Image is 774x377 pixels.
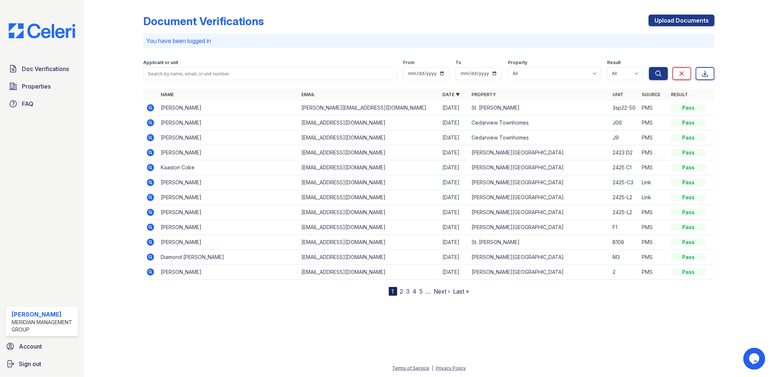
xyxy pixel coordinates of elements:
[3,339,81,354] a: Account
[639,220,668,235] td: PMS
[439,130,469,145] td: [DATE]
[639,145,668,160] td: PMS
[299,205,440,220] td: [EMAIL_ADDRESS][DOMAIN_NAME]
[639,115,668,130] td: PMS
[158,160,299,175] td: Kaaston Coke
[439,265,469,280] td: [DATE]
[389,287,397,296] div: 1
[426,287,431,296] span: …
[146,36,712,45] p: You have been logged in
[456,60,461,66] label: To
[158,130,299,145] td: [PERSON_NAME]
[671,268,706,276] div: Pass
[439,115,469,130] td: [DATE]
[453,288,469,295] a: Last »
[22,64,69,73] span: Doc Verifications
[299,175,440,190] td: [EMAIL_ADDRESS][DOMAIN_NAME]
[6,62,78,76] a: Doc Verifications
[613,92,623,97] a: Unit
[610,115,639,130] td: J06
[671,179,706,186] div: Pass
[434,288,450,295] a: Next ›
[469,250,610,265] td: [PERSON_NAME][GEOGRAPHIC_DATA]
[469,130,610,145] td: Cedarview Townhomes
[469,145,610,160] td: [PERSON_NAME][GEOGRAPHIC_DATA]
[158,250,299,265] td: Diamond [PERSON_NAME]
[3,357,81,371] a: Sign out
[610,160,639,175] td: 2425 C1
[610,190,639,205] td: 2425-L2
[299,160,440,175] td: [EMAIL_ADDRESS][DOMAIN_NAME]
[671,209,706,216] div: Pass
[299,101,440,115] td: [PERSON_NAME][EMAIL_ADDRESS][DOMAIN_NAME]
[143,60,178,66] label: Applicant or unit
[161,92,174,97] a: Name
[392,365,429,371] a: Terms of Service
[439,101,469,115] td: [DATE]
[671,224,706,231] div: Pass
[299,220,440,235] td: [EMAIL_ADDRESS][DOMAIN_NAME]
[299,145,440,160] td: [EMAIL_ADDRESS][DOMAIN_NAME]
[400,288,403,295] a: 2
[469,265,610,280] td: [PERSON_NAME][GEOGRAPHIC_DATA]
[649,15,715,26] a: Upload Documents
[158,220,299,235] td: [PERSON_NAME]
[639,160,668,175] td: PMS
[439,205,469,220] td: [DATE]
[610,130,639,145] td: J9
[19,360,41,368] span: Sign out
[12,310,75,319] div: [PERSON_NAME]
[671,254,706,261] div: Pass
[439,250,469,265] td: [DATE]
[3,23,81,38] img: CE_Logo_Blue-a8612792a0a2168367f1c8372b55b34899dd931a85d93a1a3d3e32e68fde9ad4.png
[299,265,440,280] td: [EMAIL_ADDRESS][DOMAIN_NAME]
[469,235,610,250] td: St. [PERSON_NAME]
[299,190,440,205] td: [EMAIL_ADDRESS][DOMAIN_NAME]
[671,194,706,201] div: Pass
[158,235,299,250] td: [PERSON_NAME]
[12,319,75,333] div: Meridian Management Group
[639,130,668,145] td: PMS
[642,92,660,97] a: Source
[639,235,668,250] td: PMS
[671,92,688,97] a: Result
[639,205,668,220] td: PMS
[403,60,414,66] label: From
[439,235,469,250] td: [DATE]
[639,250,668,265] td: PMS
[469,115,610,130] td: Cedarview Townhomes
[22,99,34,108] span: FAQ
[143,67,398,80] input: Search by name, email, or unit number
[469,220,610,235] td: [PERSON_NAME][GEOGRAPHIC_DATA]
[671,164,706,171] div: Pass
[406,288,410,295] a: 3
[610,235,639,250] td: B108
[472,92,496,97] a: Property
[607,60,621,66] label: Result
[302,92,315,97] a: Email
[158,175,299,190] td: [PERSON_NAME]
[299,250,440,265] td: [EMAIL_ADDRESS][DOMAIN_NAME]
[299,235,440,250] td: [EMAIL_ADDRESS][DOMAIN_NAME]
[469,205,610,220] td: [PERSON_NAME][GEOGRAPHIC_DATA]
[671,239,706,246] div: Pass
[469,101,610,115] td: St. [PERSON_NAME]
[6,97,78,111] a: FAQ
[610,250,639,265] td: M3
[639,101,668,115] td: PMS
[610,205,639,220] td: 2425-L2
[158,101,299,115] td: [PERSON_NAME]
[469,160,610,175] td: [PERSON_NAME][GEOGRAPHIC_DATA]
[158,265,299,280] td: [PERSON_NAME]
[143,15,264,28] div: Document Verifications
[420,288,423,295] a: 5
[442,92,460,97] a: Date ▼
[439,175,469,190] td: [DATE]
[158,190,299,205] td: [PERSON_NAME]
[671,104,706,111] div: Pass
[610,145,639,160] td: 2423 D2
[158,205,299,220] td: [PERSON_NAME]
[639,265,668,280] td: PMS
[299,130,440,145] td: [EMAIL_ADDRESS][DOMAIN_NAME]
